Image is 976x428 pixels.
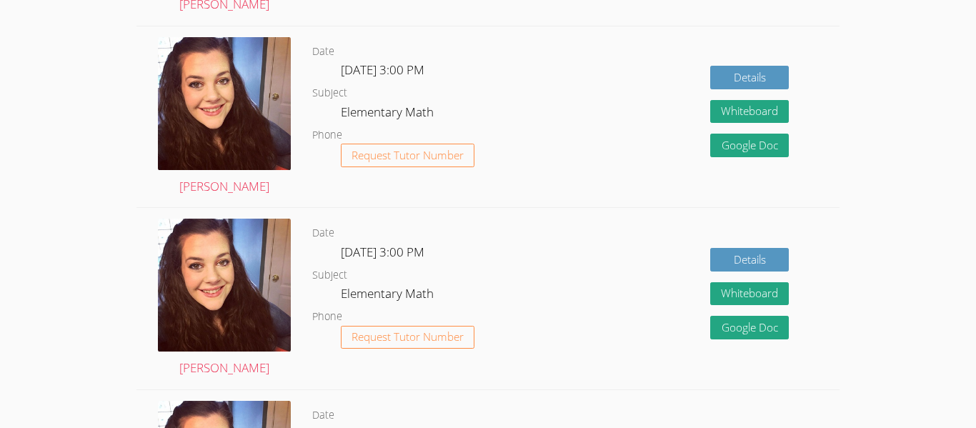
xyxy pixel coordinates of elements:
dt: Date [312,224,334,242]
button: Whiteboard [710,282,789,306]
a: Google Doc [710,134,789,157]
button: Request Tutor Number [341,144,474,167]
dd: Elementary Math [341,102,437,126]
span: Request Tutor Number [352,150,464,161]
span: Request Tutor Number [352,332,464,342]
dt: Phone [312,308,342,326]
a: [PERSON_NAME] [158,37,291,197]
span: [DATE] 3:00 PM [341,61,424,78]
button: Whiteboard [710,100,789,124]
img: avatar.png [158,219,291,352]
dt: Date [312,43,334,61]
a: Google Doc [710,316,789,339]
dt: Phone [312,126,342,144]
dd: Elementary Math [341,284,437,308]
button: Request Tutor Number [341,326,474,349]
span: [DATE] 3:00 PM [341,244,424,260]
a: Details [710,248,789,272]
dt: Subject [312,267,347,284]
dt: Date [312,407,334,424]
dt: Subject [312,84,347,102]
a: [PERSON_NAME] [158,219,291,379]
a: Details [710,66,789,89]
img: avatar.png [158,37,291,170]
